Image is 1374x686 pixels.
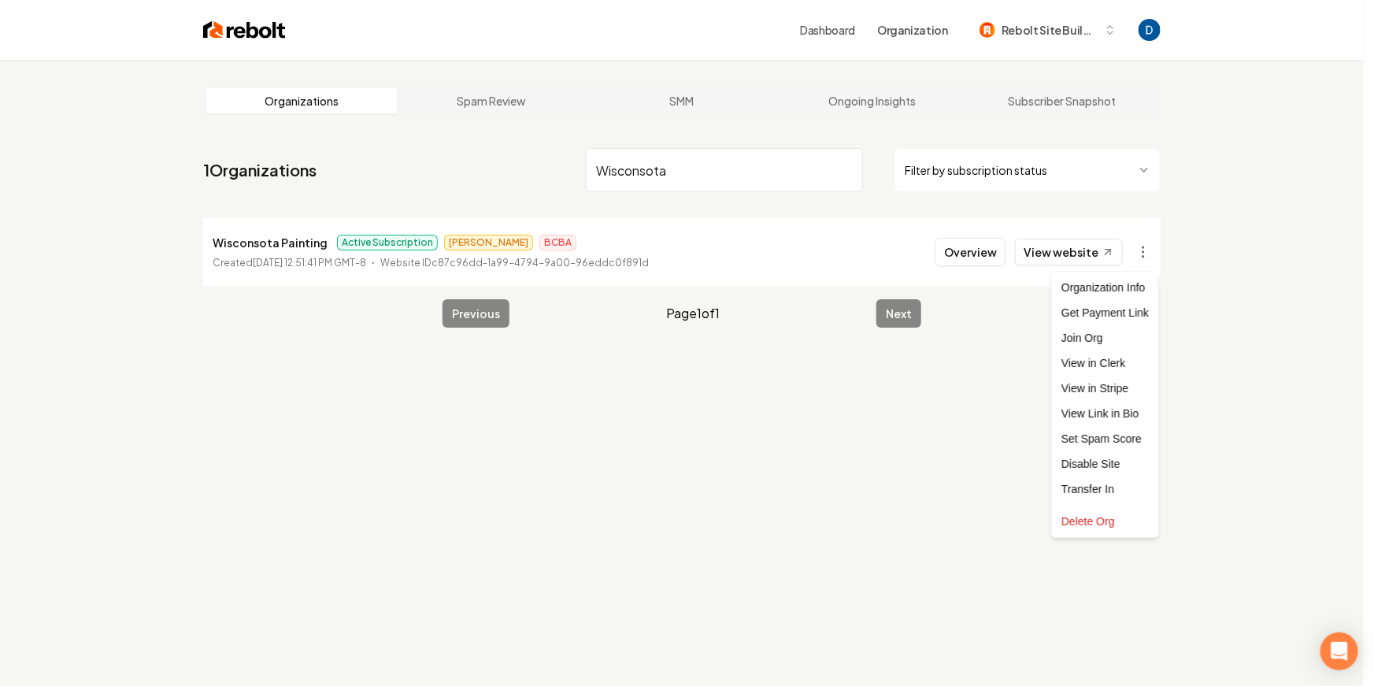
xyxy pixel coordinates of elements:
[1055,426,1155,451] div: Set Spam Score
[1055,509,1155,534] div: Delete Org
[1055,300,1155,325] div: Get Payment Link
[1055,376,1155,401] a: View in Stripe
[1055,350,1155,376] a: View in Clerk
[1055,451,1155,476] div: Disable Site
[1055,275,1155,300] div: Organization Info
[1055,325,1155,350] div: Join Org
[1055,476,1155,502] div: Transfer In
[1055,401,1155,426] a: View Link in Bio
